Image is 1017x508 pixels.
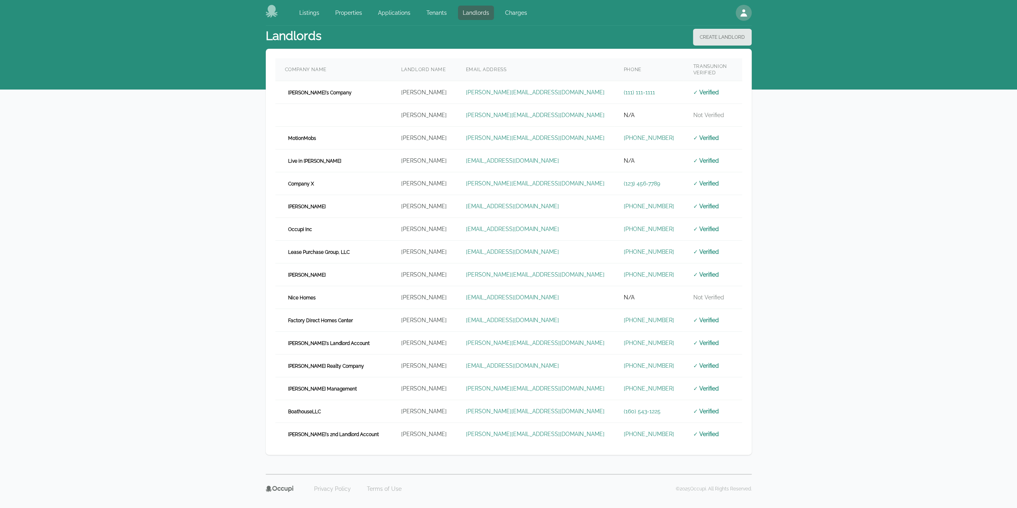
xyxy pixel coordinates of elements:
td: N/A [614,286,684,309]
th: Company Name [275,58,392,81]
a: [PHONE_NUMBER] [624,431,674,437]
td: [PERSON_NAME] [392,127,456,149]
td: [PERSON_NAME] [392,81,456,104]
span: [PERSON_NAME] Management [285,385,360,393]
span: ✓ Verified [693,157,719,164]
th: TransUnion Verified [684,58,736,81]
span: Occupi Inc [285,225,315,233]
a: [PERSON_NAME][EMAIL_ADDRESS][DOMAIN_NAME] [466,385,605,392]
a: [PHONE_NUMBER] [624,249,674,255]
h1: Landlords [266,29,321,46]
a: (123) 456-7789 [624,180,660,187]
td: [PERSON_NAME] [392,195,456,218]
a: [PERSON_NAME][EMAIL_ADDRESS][DOMAIN_NAME] [466,431,605,437]
span: ✓ Verified [693,385,719,392]
td: [PERSON_NAME] [392,423,456,446]
span: [PERSON_NAME] [285,271,329,279]
a: [PHONE_NUMBER] [624,385,674,392]
td: [PERSON_NAME] [392,241,456,263]
a: [PHONE_NUMBER] [624,363,674,369]
a: [PHONE_NUMBER] [624,203,674,209]
a: Applications [373,6,415,20]
a: [EMAIL_ADDRESS][DOMAIN_NAME] [466,203,559,209]
td: N/A [614,104,684,127]
td: [PERSON_NAME] [392,263,456,286]
td: [PERSON_NAME] [392,218,456,241]
td: [PERSON_NAME] [392,286,456,309]
a: Terms of Use [362,482,406,495]
span: [PERSON_NAME] Realty Company [285,362,367,370]
span: Not Verified [693,294,724,301]
a: [PERSON_NAME][EMAIL_ADDRESS][DOMAIN_NAME] [466,180,605,187]
a: [EMAIL_ADDRESS][DOMAIN_NAME] [466,157,559,164]
a: (160) 543-1225 [624,408,661,414]
a: [PERSON_NAME][EMAIL_ADDRESS][DOMAIN_NAME] [466,135,605,141]
th: Phone [614,58,684,81]
button: Create Landlord [693,29,752,46]
span: [PERSON_NAME] [285,203,329,211]
a: [EMAIL_ADDRESS][DOMAIN_NAME] [466,363,559,369]
th: Email Address [456,58,614,81]
a: Privacy Policy [309,482,356,495]
td: [PERSON_NAME] [392,172,456,195]
span: MotionMobs [285,134,319,142]
a: (111) 111-1111 [624,89,655,96]
span: Live in [PERSON_NAME] [285,157,344,165]
a: [PERSON_NAME][EMAIL_ADDRESS][DOMAIN_NAME] [466,340,605,346]
span: ✓ Verified [693,135,719,141]
a: [EMAIL_ADDRESS][DOMAIN_NAME] [466,249,559,255]
a: [PERSON_NAME][EMAIL_ADDRESS][DOMAIN_NAME] [466,271,605,278]
span: Factory Direct Homes Center [285,317,356,325]
span: ✓ Verified [693,271,719,278]
span: ✓ Verified [693,363,719,369]
a: [PERSON_NAME][EMAIL_ADDRESS][DOMAIN_NAME] [466,112,605,118]
th: Landlord Name [392,58,456,81]
span: Lease Purchase Group, LLC [285,248,353,256]
span: ✓ Verified [693,226,719,232]
a: Tenants [422,6,452,20]
td: [PERSON_NAME] [392,400,456,423]
span: [PERSON_NAME]'s Landlord Account [285,339,373,347]
td: [PERSON_NAME] [392,355,456,377]
span: ✓ Verified [693,89,719,96]
a: [PHONE_NUMBER] [624,135,674,141]
span: ✓ Verified [693,340,719,346]
a: [EMAIL_ADDRESS][DOMAIN_NAME] [466,294,559,301]
span: [PERSON_NAME]'s Company [285,89,355,97]
td: [PERSON_NAME] [392,149,456,172]
a: [PHONE_NUMBER] [624,226,674,232]
td: [PERSON_NAME] [392,309,456,332]
td: [PERSON_NAME] [392,332,456,355]
span: ✓ Verified [693,431,719,437]
td: N/A [614,149,684,172]
a: [PHONE_NUMBER] [624,340,674,346]
a: Charges [500,6,532,20]
a: Landlords [458,6,494,20]
a: Properties [330,6,367,20]
a: [PERSON_NAME][EMAIL_ADDRESS][DOMAIN_NAME] [466,408,605,414]
td: [PERSON_NAME] [392,377,456,400]
span: Company X [285,180,317,188]
td: [PERSON_NAME] [392,104,456,127]
span: ✓ Verified [693,203,719,209]
span: BoathouseLLC [285,408,324,416]
span: [PERSON_NAME]'s 2nd Landlord Account [285,430,382,438]
a: [PERSON_NAME][EMAIL_ADDRESS][DOMAIN_NAME] [466,89,605,96]
a: [PHONE_NUMBER] [624,317,674,323]
a: [PHONE_NUMBER] [624,271,674,278]
a: [EMAIL_ADDRESS][DOMAIN_NAME] [466,226,559,232]
span: ✓ Verified [693,180,719,187]
span: Nice Homes [285,294,319,302]
p: © 2025 Occupi. All Rights Reserved. [676,486,752,492]
a: Listings [295,6,324,20]
span: Not Verified [693,112,724,118]
a: [EMAIL_ADDRESS][DOMAIN_NAME] [466,317,559,323]
span: ✓ Verified [693,249,719,255]
span: ✓ Verified [693,408,719,414]
span: ✓ Verified [693,317,719,323]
